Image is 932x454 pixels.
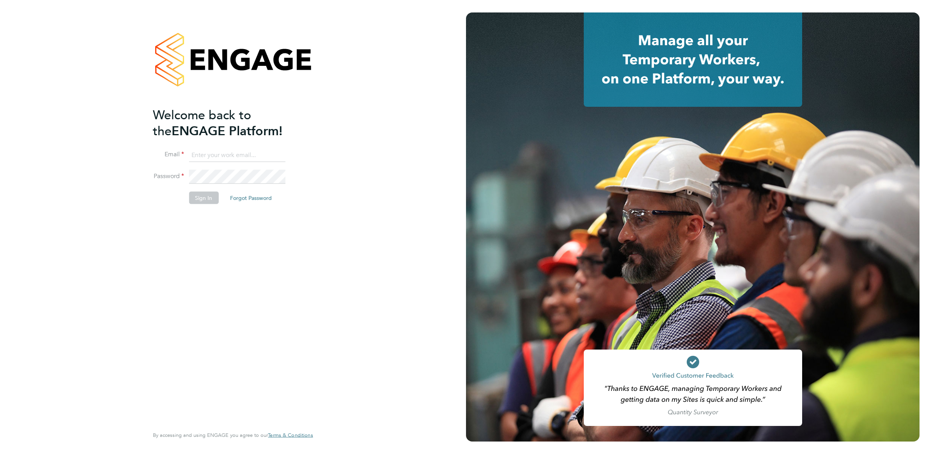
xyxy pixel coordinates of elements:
span: By accessing and using ENGAGE you agree to our [153,432,313,438]
span: Terms & Conditions [268,432,313,438]
span: Welcome back to the [153,107,251,138]
button: Sign In [189,192,218,204]
button: Forgot Password [224,192,278,204]
h2: ENGAGE Platform! [153,107,305,139]
label: Password [153,172,184,180]
input: Enter your work email... [189,148,285,162]
label: Email [153,150,184,159]
a: Terms & Conditions [268,432,313,438]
